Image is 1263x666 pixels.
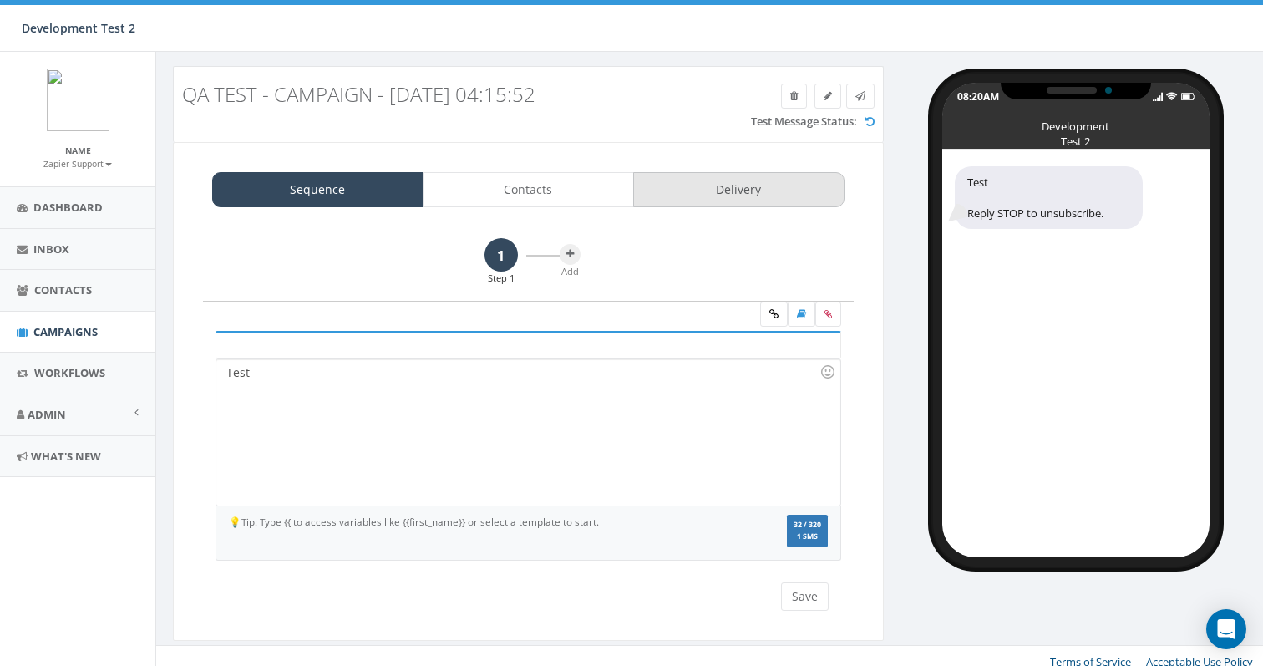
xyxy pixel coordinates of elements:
[216,515,736,529] div: 💡Tip: Type {{ to access variables like {{first_name}} or select a template to start.
[65,145,91,156] small: Name
[47,69,109,131] img: logo.png
[957,89,999,104] div: 08:20AM
[34,365,105,380] span: Workflows
[212,172,424,207] a: Sequence
[28,407,66,422] span: Admin
[33,324,98,339] span: Campaigns
[751,114,857,130] label: Test Message Status:
[488,272,515,285] div: Step 1
[633,172,845,207] a: Delivery
[43,158,112,170] small: Zapier Support
[788,302,815,327] label: Insert Template Text
[790,89,798,103] span: Delete Campaign
[1034,119,1118,127] div: Development Test 2
[22,20,135,36] span: Development Test 2
[855,89,865,103] span: Send Test Message
[216,359,839,506] div: Test
[794,533,821,541] span: 1 SMS
[781,582,829,611] button: Save
[824,89,832,103] span: Edit Campaign
[815,302,841,327] span: Attach your media
[560,244,581,265] button: Add Step
[182,84,695,105] h3: QA Test - Campaign - [DATE] 04:15:52
[34,282,92,297] span: Contacts
[955,166,1143,230] div: Test Reply STOP to unsubscribe.
[423,172,634,207] a: Contacts
[794,520,821,530] span: 32 / 320
[560,265,581,278] div: Add
[484,238,518,272] a: 1
[31,449,101,464] span: What's New
[33,200,103,215] span: Dashboard
[43,155,112,170] a: Zapier Support
[818,362,838,382] div: Use the TAB key to insert emoji faster
[33,241,69,257] span: Inbox
[1206,609,1246,649] div: Open Intercom Messenger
